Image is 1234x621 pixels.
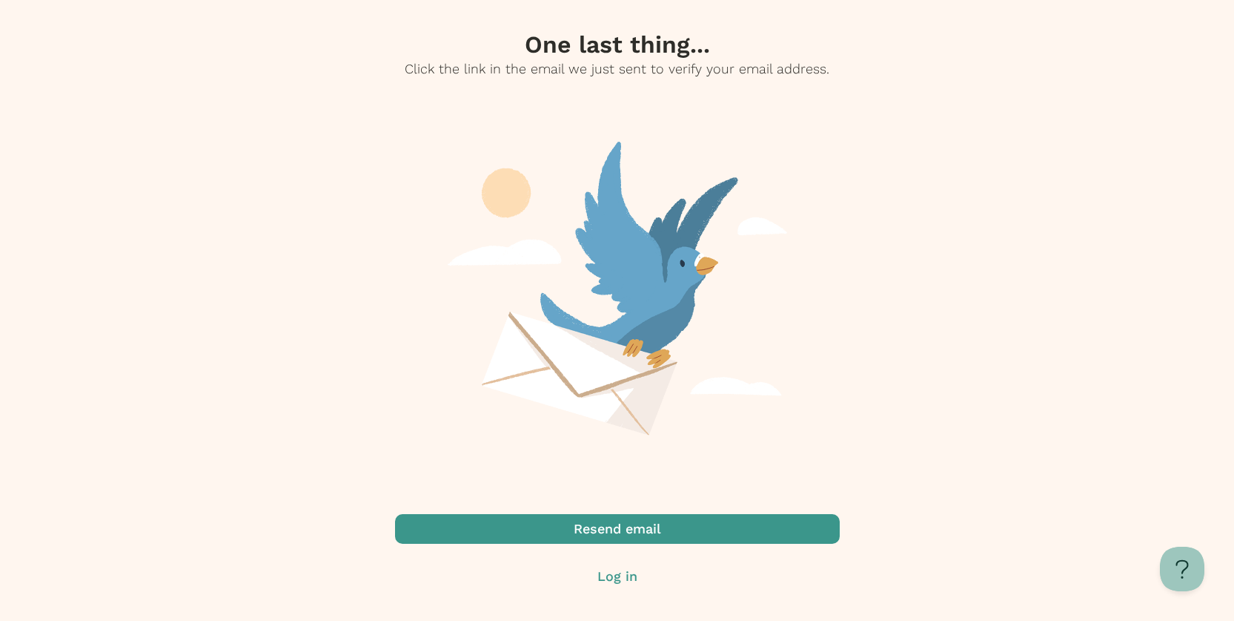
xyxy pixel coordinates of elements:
[395,138,840,437] img: Verify Email
[395,514,840,544] button: Resend email
[1160,547,1204,591] iframe: Toggle Customer Support
[395,59,840,79] p: Click the link in the email we just sent to verify your email address.
[395,30,840,59] h3: One last thing...
[395,562,840,591] button: Log in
